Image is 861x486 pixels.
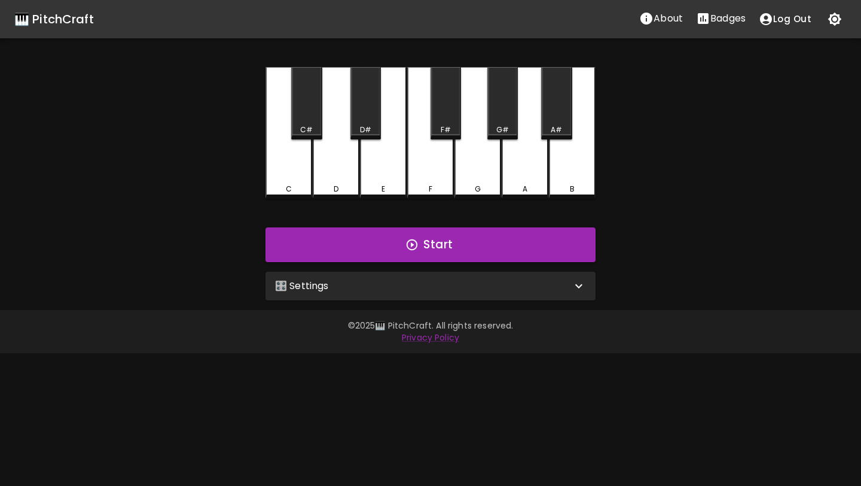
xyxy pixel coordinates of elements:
a: Stats [689,7,752,32]
button: Start [265,227,596,262]
div: E [381,184,385,195]
a: About [633,7,689,32]
div: C# [300,124,313,135]
p: © 2025 🎹 PitchCraft. All rights reserved. [86,320,775,332]
a: Privacy Policy [402,332,459,344]
div: D# [360,124,371,135]
div: F [429,184,432,195]
div: B [570,184,575,195]
div: F# [441,124,451,135]
a: 🎹 PitchCraft [14,10,94,29]
div: A# [551,124,562,135]
div: C [286,184,292,195]
div: G# [496,124,509,135]
p: 🎛️ Settings [275,279,329,293]
p: Badges [710,11,746,26]
div: G [475,184,481,195]
button: account of current user [752,7,818,32]
button: About [633,7,689,31]
div: D [334,184,338,195]
div: 🎛️ Settings [265,272,596,300]
p: About [654,11,683,26]
button: Stats [689,7,752,31]
div: A [523,184,527,195]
